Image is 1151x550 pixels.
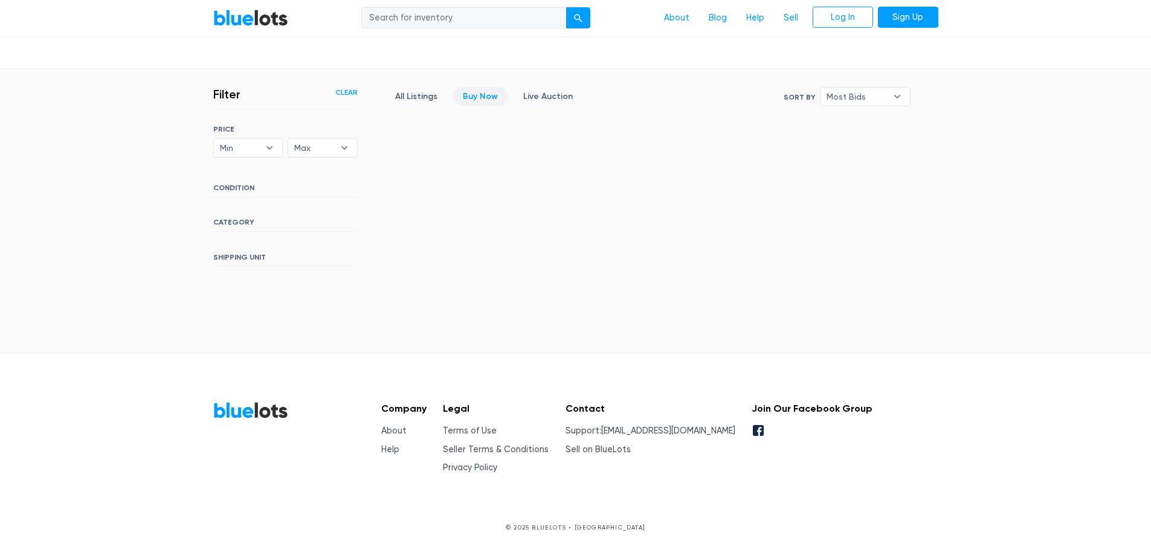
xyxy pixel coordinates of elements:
[332,139,357,157] b: ▾
[213,184,358,197] h6: CONDITION
[213,401,288,419] a: BlueLots
[566,444,631,455] a: Sell on BlueLots
[453,87,508,106] a: Buy Now
[699,7,737,30] a: Blog
[294,139,334,157] span: Max
[381,426,407,436] a: About
[443,444,549,455] a: Seller Terms & Conditions
[813,7,873,28] a: Log In
[385,87,448,106] a: All Listings
[335,87,358,98] a: Clear
[381,403,427,414] h5: Company
[878,7,938,28] a: Sign Up
[784,92,815,103] label: Sort By
[213,218,358,231] h6: CATEGORY
[381,444,399,455] a: Help
[257,139,282,157] b: ▾
[443,462,497,473] a: Privacy Policy
[213,253,358,266] h6: SHIPPING UNIT
[220,139,260,157] span: Min
[566,424,735,438] li: Support:
[827,88,887,106] span: Most Bids
[774,7,808,30] a: Sell
[213,87,240,101] h3: Filter
[361,7,567,29] input: Search for inventory
[601,426,735,436] a: [EMAIL_ADDRESS][DOMAIN_NAME]
[213,125,358,133] h6: PRICE
[513,87,583,106] a: Live Auction
[752,403,872,414] h5: Join Our Facebook Group
[213,523,938,532] p: © 2025 BLUELOTS • [GEOGRAPHIC_DATA]
[443,426,497,436] a: Terms of Use
[213,9,288,27] a: BlueLots
[566,403,735,414] h5: Contact
[654,7,699,30] a: About
[443,403,549,414] h5: Legal
[885,88,910,106] b: ▾
[737,7,774,30] a: Help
